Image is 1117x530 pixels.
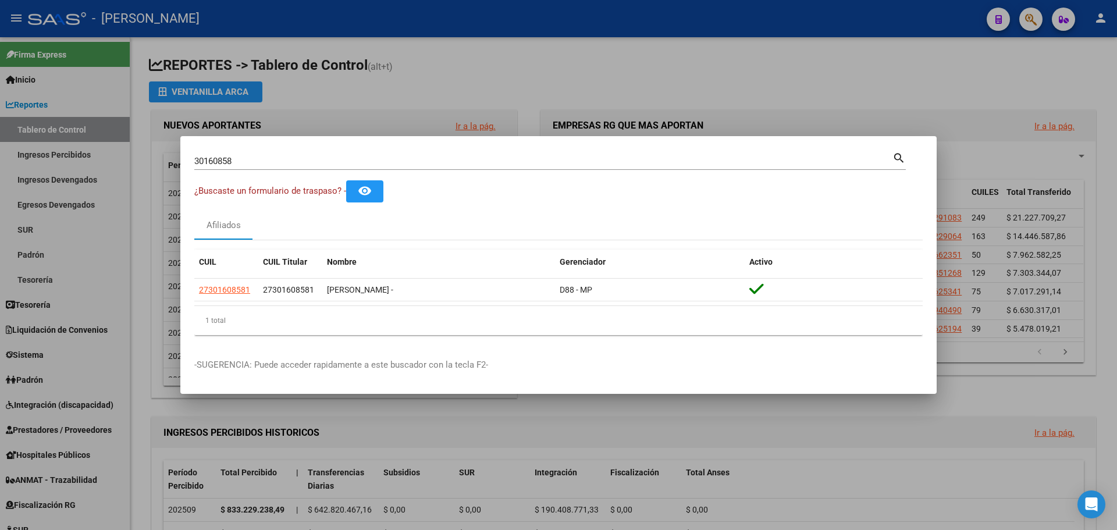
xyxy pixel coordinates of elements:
div: [PERSON_NAME] - [327,283,550,297]
span: 27301608581 [263,285,314,294]
div: Afiliados [207,219,241,232]
span: Gerenciador [560,257,606,266]
span: CUIL [199,257,216,266]
datatable-header-cell: Nombre [322,250,555,275]
datatable-header-cell: Gerenciador [555,250,745,275]
mat-icon: search [892,150,906,164]
datatable-header-cell: CUIL [194,250,258,275]
span: Nombre [327,257,357,266]
datatable-header-cell: Activo [745,250,923,275]
span: CUIL Titular [263,257,307,266]
mat-icon: remove_red_eye [358,184,372,198]
p: -SUGERENCIA: Puede acceder rapidamente a este buscador con la tecla F2- [194,358,923,372]
span: 27301608581 [199,285,250,294]
span: Activo [749,257,773,266]
div: 1 total [194,306,923,335]
span: ¿Buscaste un formulario de traspaso? - [194,186,346,196]
span: D88 - MP [560,285,592,294]
datatable-header-cell: CUIL Titular [258,250,322,275]
div: Open Intercom Messenger [1077,490,1105,518]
